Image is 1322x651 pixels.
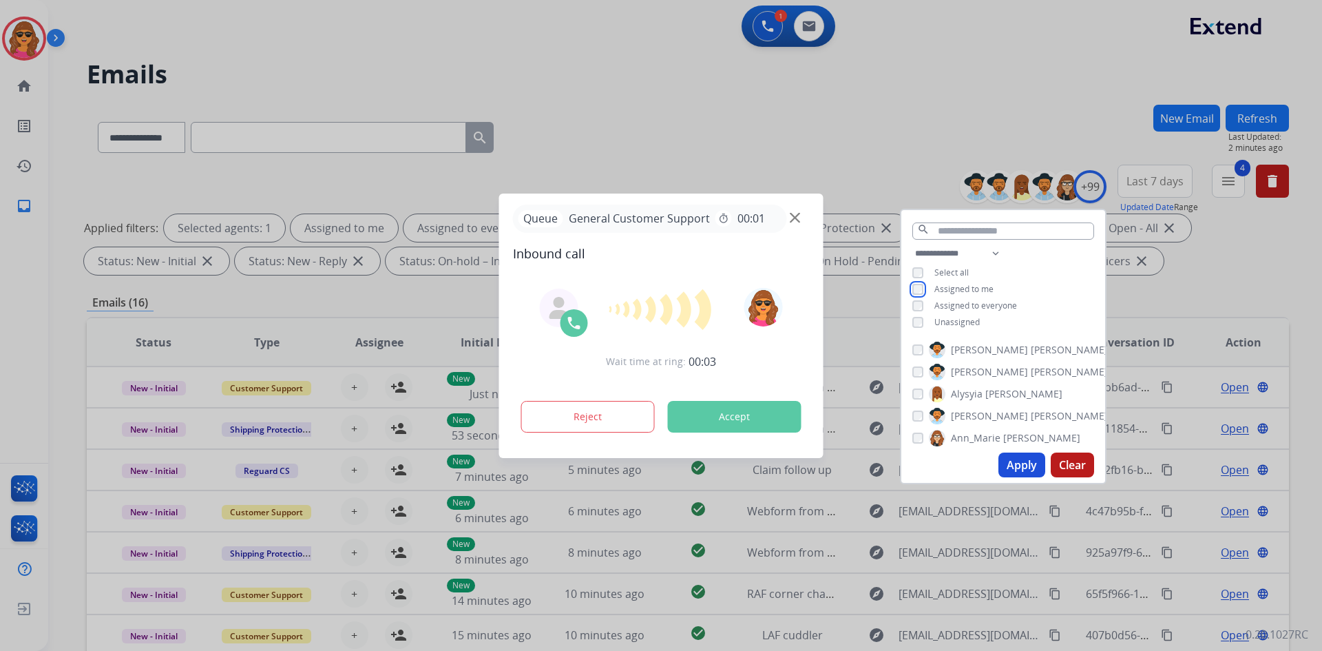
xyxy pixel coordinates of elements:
span: [PERSON_NAME] [951,409,1028,423]
span: [PERSON_NAME] [985,387,1062,401]
img: close-button [790,212,800,223]
p: 0.20.1027RC [1246,626,1308,643]
span: 00:03 [689,353,716,370]
span: [PERSON_NAME] [1003,431,1080,445]
span: Ann_Marie [951,431,1000,445]
button: Apply [998,453,1045,477]
span: Assigned to everyone [934,300,1017,311]
span: Alysyia [951,387,983,401]
span: [PERSON_NAME] [1031,409,1108,423]
span: [PERSON_NAME] [951,365,1028,379]
mat-icon: search [917,223,930,236]
img: call-icon [566,315,583,331]
span: Select all [934,267,969,278]
span: Inbound call [513,244,810,263]
span: 00:01 [737,210,765,227]
span: Assigned to me [934,283,994,295]
mat-icon: timer [718,213,729,224]
p: Queue [518,210,563,227]
button: Accept [668,401,801,433]
img: avatar [744,288,782,327]
span: General Customer Support [563,210,715,227]
span: Wait time at ring: [606,355,686,369]
span: [PERSON_NAME] [1031,365,1108,379]
span: Unassigned [934,316,980,328]
span: [PERSON_NAME] [1031,343,1108,357]
img: agent-avatar [548,297,570,319]
button: Clear [1051,453,1094,477]
button: Reject [521,401,655,433]
span: [PERSON_NAME] [951,343,1028,357]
